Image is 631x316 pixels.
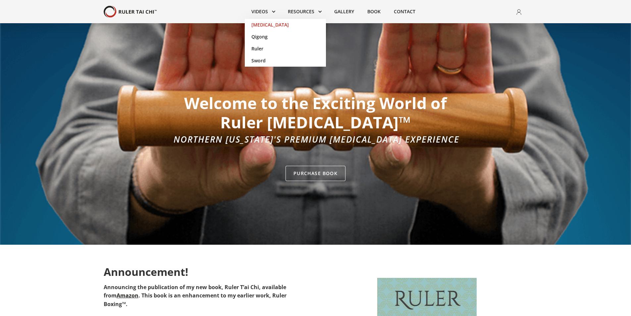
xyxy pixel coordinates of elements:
[245,43,326,55] a: Ruler
[245,31,326,43] a: Qigong
[172,94,459,132] h1: Welcome to the Exciting World of Ruler [MEDICAL_DATA]™
[361,4,387,19] a: Book
[387,4,422,19] a: Contact
[245,55,326,67] a: Sword
[286,166,345,181] a: Purchase Book
[281,4,328,19] div: Resources
[245,4,281,19] div: Videos
[117,292,138,299] a: Amazon
[104,292,287,308] strong: . This book is an enhancement to my earlier work, Ruler Boxing™.
[104,266,305,278] h2: Announcement!
[245,19,326,67] nav: Videos
[104,6,157,18] img: Your Brand Name
[328,4,361,19] a: Gallery
[245,19,326,31] a: [MEDICAL_DATA]
[172,135,459,144] div: Northern [US_STATE]'s Premium [MEDICAL_DATA] Experience
[104,284,286,299] strong: Announcing the publication of my new book, Ruler T’ai Chi, available from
